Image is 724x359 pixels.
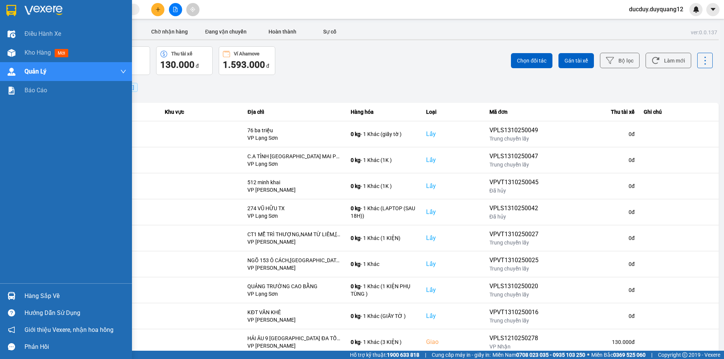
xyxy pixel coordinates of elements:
strong: 0369 525 060 [613,352,646,358]
div: 0 đ [548,156,635,164]
div: Ví Ahamove [234,51,259,57]
strong: 0708 023 035 - 0935 103 250 [516,352,585,358]
span: 0 kg [351,183,360,189]
div: đ [223,59,271,71]
button: plus [151,3,164,16]
span: Hỗ trợ kỹ thuật: [350,351,419,359]
div: VP [PERSON_NAME] [247,316,342,324]
button: Đang vận chuyển [198,24,254,39]
span: aim [190,7,195,12]
span: 0 kg [351,205,360,211]
div: VPLS1310250020 [489,282,538,291]
div: 512 minh khai [247,179,342,186]
button: Bộ lọc [600,53,640,68]
div: - 1 Khác (1 KIỆN PHỤ TÙNG ) [351,283,417,298]
div: VPVT1310250045 [489,178,538,187]
div: Lấy [426,130,480,139]
button: Chọn đối tác [511,53,552,68]
div: KĐT VĂN KHÊ [247,309,342,316]
span: plus [155,7,161,12]
span: 0 kg [351,157,360,163]
div: Lấy [426,234,480,243]
div: Đã hủy [489,213,538,220]
span: question-circle [8,309,15,316]
div: 0 đ [548,234,635,242]
div: VP Lạng Sơn [247,160,342,168]
button: Hoàn thành [254,24,311,39]
div: VPLS1310250049 [489,126,538,135]
span: 0 kg [351,313,360,319]
div: Trung chuyển lấy [489,291,538,298]
button: Thu tài xế130.000 đ [156,46,213,75]
span: 1.593.000 [223,60,265,70]
div: - 1 Khác (1K ) [351,182,417,190]
div: QUẢNG TRƯỜNG CAO BẰNG [247,283,342,290]
span: caret-down [710,6,716,13]
div: 0 đ [548,260,635,268]
div: VP [PERSON_NAME] [247,264,342,272]
span: 0 kg [351,235,360,241]
span: 0 kg [351,283,360,289]
div: - 1 Khác (1 KIỆN) [351,234,417,242]
span: 0 kg [351,261,360,267]
span: | [425,351,426,359]
span: copyright [682,352,687,357]
span: down [120,69,126,75]
div: VPVT1310250016 [489,308,538,317]
button: Làm mới [646,53,691,68]
div: 274 VŨ HỮU TX [247,205,342,212]
span: Chọn đối tác [517,57,546,64]
button: caret-down [706,3,719,16]
span: mới [55,49,68,57]
div: - 1 Khác (GIẤY TỜ ) [351,312,417,320]
button: Sự cố [311,24,348,39]
div: 130.000 đ [548,338,635,346]
div: VPVT1310250025 [489,256,538,265]
div: Lấy [426,312,480,321]
div: VP Nhận [489,343,538,350]
img: warehouse-icon [8,68,15,76]
div: HẢI ÂU 9 [GEOGRAPHIC_DATA] ĐA TỐN,[GEOGRAPHIC_DATA],[GEOGRAPHIC_DATA] [247,335,342,342]
img: logo-vxr [6,5,16,16]
span: 0 kg [351,131,360,137]
div: VPLS1310250042 [489,204,538,213]
span: Miền Bắc [591,351,646,359]
div: Trung chuyển lấy [489,317,538,324]
span: Kho hàng [25,49,51,56]
span: Cung cấp máy in - giấy in: [432,351,491,359]
div: - 1 Khác (1K ) [351,156,417,164]
div: - 1 Khác (LAPTOP (SAU 18H)) [351,205,417,220]
th: Ghi chú [639,103,719,121]
th: Hàng hóa [346,103,422,121]
div: Lấy [426,286,480,295]
div: VP [PERSON_NAME] [247,238,342,246]
div: NGÕ 153 Ô CÁCH,[GEOGRAPHIC_DATA],[GEOGRAPHIC_DATA],[GEOGRAPHIC_DATA] [247,257,342,264]
div: Hàng sắp về [25,290,126,302]
span: 0 kg [351,339,360,345]
th: Loại [422,103,485,121]
div: Trung chuyển lấy [489,135,538,142]
img: warehouse-icon [8,292,15,300]
img: warehouse-icon [8,49,15,57]
div: VP Lạng Sơn [247,212,342,220]
span: Quản Lý [25,67,46,76]
div: Thu tài xế [548,107,635,116]
button: Gán tài xế [558,53,594,68]
span: file-add [173,7,178,12]
span: Báo cáo [25,86,47,95]
span: Miền Nam [492,351,585,359]
div: C.A TỈNH [GEOGRAPHIC_DATA] MAI PHA [247,153,342,160]
span: Giới thiệu Vexere, nhận hoa hồng [25,325,114,335]
div: VP Lạng Sơn [247,134,342,142]
div: VP Lạng Sơn [247,290,342,298]
th: Mã đơn [485,103,543,121]
div: Trung chuyển lấy [489,239,538,246]
span: Gán tài xế [564,57,588,64]
div: 76 ba triệu [247,127,342,134]
div: - 1 Khác (giấy tờ ) [351,130,417,138]
strong: 1900 633 818 [387,352,419,358]
button: aim [186,3,199,16]
button: Chờ nhận hàng [141,24,198,39]
img: icon-new-feature [693,6,699,13]
div: Lấy [426,182,480,191]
